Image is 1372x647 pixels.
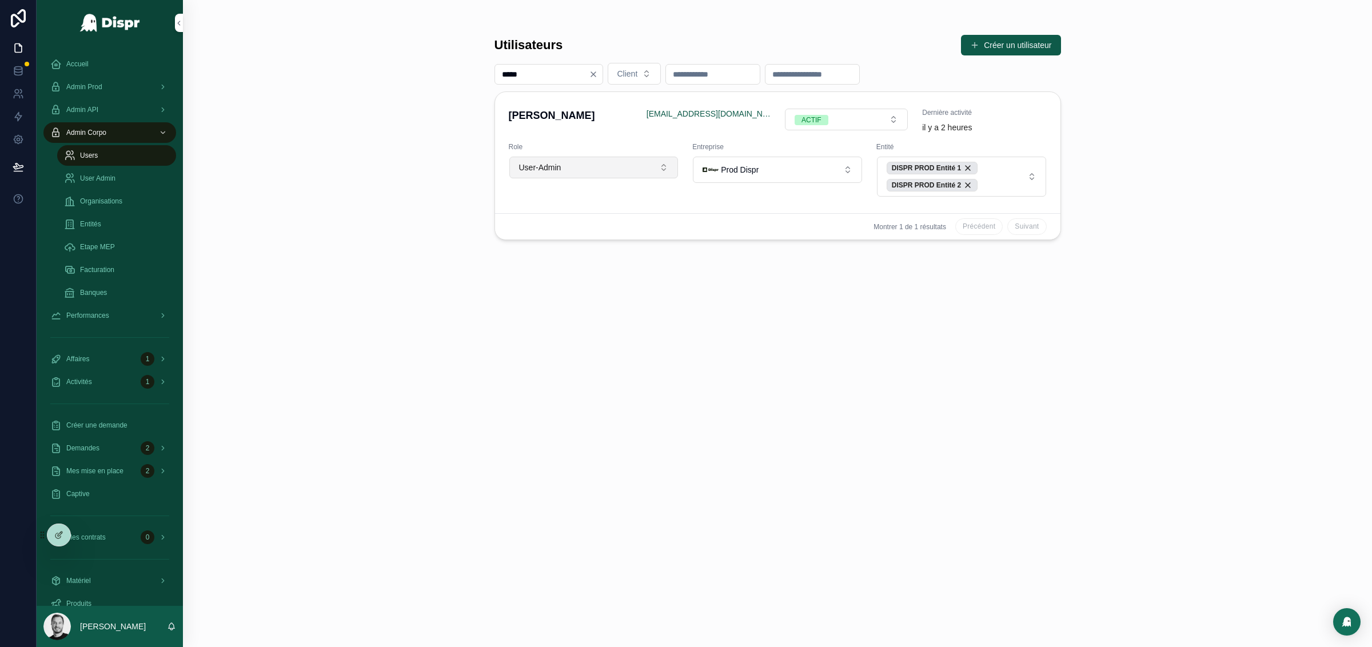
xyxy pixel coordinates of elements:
[57,237,176,257] a: Etape MEP
[494,37,563,54] h1: Utilisateurs
[80,197,122,206] span: Organisations
[43,122,176,143] a: Admin Corpo
[43,349,176,369] a: Affaires1
[43,527,176,548] a: Mes contrats0
[66,82,102,91] span: Admin Prod
[80,242,115,251] span: Etape MEP
[43,54,176,74] a: Accueil
[887,162,978,174] button: Unselect 4
[721,164,759,175] span: Prod Dispr
[141,464,154,478] div: 2
[877,157,1046,197] button: Select Button
[874,222,946,231] span: Montrer 1 de 1 résultats
[66,59,89,69] span: Accueil
[892,181,961,190] span: DISPR PROD Entité 2
[692,142,863,151] span: Entreprise
[79,14,141,32] img: App logo
[43,305,176,326] a: Performances
[519,162,561,173] span: User-Admin
[66,128,106,137] span: Admin Corpo
[80,621,146,632] p: [PERSON_NAME]
[495,92,1060,214] a: [PERSON_NAME][EMAIL_ADDRESS][DOMAIN_NAME]Select ButtonDernière activitéil y a 2 heuresRoleSelect ...
[80,174,115,183] span: User Admin
[66,311,109,320] span: Performances
[876,142,1047,151] span: Entité
[66,489,90,498] span: Captive
[57,145,176,166] a: Users
[43,372,176,392] a: Activités1
[80,151,98,160] span: Users
[66,354,89,364] span: Affaires
[43,438,176,458] a: Demandes2
[509,157,679,178] button: Select Button
[80,288,107,297] span: Banques
[66,466,123,476] span: Mes mise en place
[66,377,92,386] span: Activités
[57,168,176,189] a: User Admin
[785,109,908,130] button: Select Button
[57,214,176,234] a: Entités
[608,63,661,85] button: Select Button
[80,219,101,229] span: Entités
[141,375,154,389] div: 1
[66,599,91,608] span: Produits
[66,444,99,453] span: Demandes
[43,570,176,591] a: Matériel
[647,108,771,119] a: [EMAIL_ADDRESS][DOMAIN_NAME]
[37,46,183,606] div: scrollable content
[66,576,91,585] span: Matériel
[922,122,972,133] p: il y a 2 heures
[66,421,127,430] span: Créer une demande
[141,530,154,544] div: 0
[141,441,154,455] div: 2
[892,163,961,173] span: DISPR PROD Entité 1
[43,415,176,436] a: Créer une demande
[509,142,679,151] span: Role
[801,115,821,125] div: ACTIF
[509,108,633,123] h4: [PERSON_NAME]
[887,179,978,191] button: Unselect 7
[589,70,603,79] button: Clear
[43,461,176,481] a: Mes mise en place2
[43,99,176,120] a: Admin API
[1333,608,1361,636] div: Open Intercom Messenger
[66,533,106,542] span: Mes contrats
[43,593,176,614] a: Produits
[141,352,154,366] div: 1
[57,259,176,280] a: Facturation
[43,77,176,97] a: Admin Prod
[80,265,114,274] span: Facturation
[57,282,176,303] a: Banques
[922,108,1046,117] span: Dernière activité
[617,68,638,79] span: Client
[66,105,98,114] span: Admin API
[43,484,176,504] a: Captive
[961,35,1060,55] button: Créer un utilisateur
[693,157,862,183] button: Select Button
[57,191,176,211] a: Organisations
